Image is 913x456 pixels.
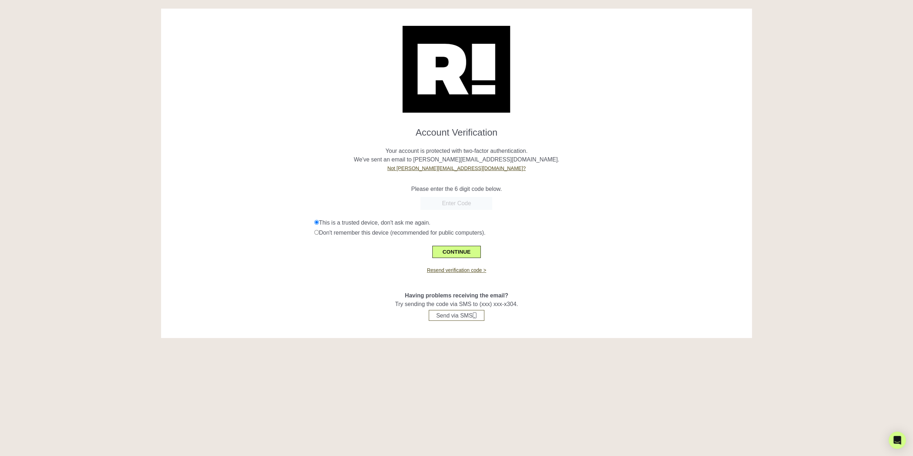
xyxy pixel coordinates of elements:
[314,229,747,237] div: Don't remember this device (recommended for public computers).
[166,185,747,193] p: Please enter the 6 digit code below.
[403,26,510,113] img: Retention.com
[889,432,906,449] div: Open Intercom Messenger
[429,310,484,321] button: Send via SMS
[387,165,526,171] a: Not [PERSON_NAME][EMAIL_ADDRESS][DOMAIN_NAME]?
[314,218,747,227] div: This is a trusted device, don't ask me again.
[420,197,492,210] input: Enter Code
[166,121,747,138] h1: Account Verification
[432,246,480,258] button: CONTINUE
[427,267,486,273] a: Resend verification code >
[166,138,747,173] p: Your account is protected with two-factor authentication. We've sent an email to [PERSON_NAME][EM...
[405,292,508,298] span: Having problems receiving the email?
[166,274,747,321] div: Try sending the code via SMS to (xxx) xxx-x304.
